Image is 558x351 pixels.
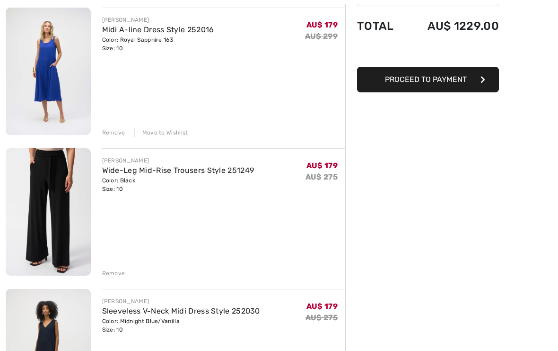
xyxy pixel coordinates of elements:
[102,177,254,194] div: Color: Black Size: 10
[306,21,338,30] span: AU$ 179
[102,157,254,165] div: [PERSON_NAME]
[6,8,91,135] img: Midi A-line Dress Style 252016
[102,36,214,53] div: Color: Royal Sapphire 163 Size: 10
[102,297,260,306] div: [PERSON_NAME]
[102,16,214,25] div: [PERSON_NAME]
[102,307,260,316] a: Sleeveless V-Neck Midi Dress Style 252030
[385,75,467,84] span: Proceed to Payment
[306,302,338,311] span: AU$ 179
[134,129,188,137] div: Move to Wishlist
[102,166,254,175] a: Wide-Leg Mid-Rise Trousers Style 251249
[102,129,125,137] div: Remove
[357,43,499,64] iframe: PayPal
[102,270,125,278] div: Remove
[305,314,338,323] s: AU$ 275
[6,149,91,276] img: Wide-Leg Mid-Rise Trousers Style 251249
[305,32,338,41] s: AU$ 299
[357,10,405,43] td: Total
[357,67,499,93] button: Proceed to Payment
[306,162,338,171] span: AU$ 179
[102,26,214,35] a: Midi A-line Dress Style 252016
[102,317,260,334] div: Color: Midnight Blue/Vanilla Size: 10
[405,10,499,43] td: AU$ 1229.00
[305,173,338,182] s: AU$ 275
